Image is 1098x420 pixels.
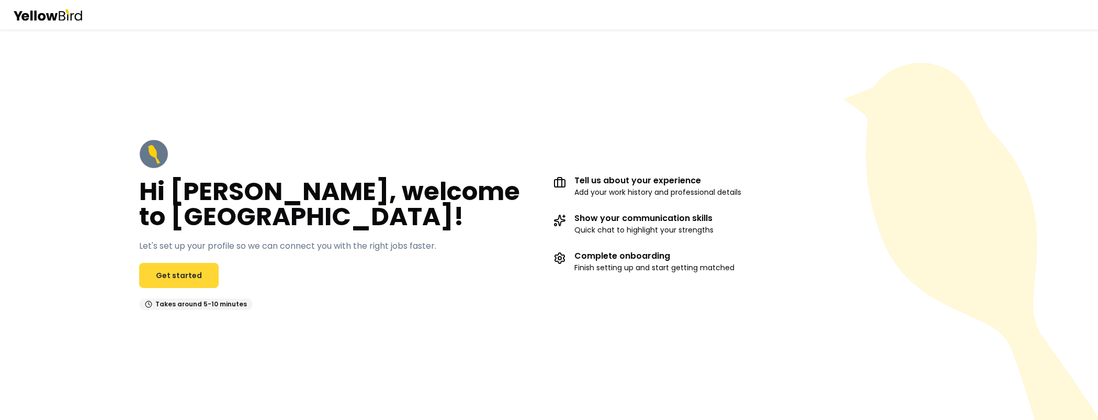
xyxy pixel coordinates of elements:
h2: Hi [PERSON_NAME], welcome to [GEOGRAPHIC_DATA]! [139,179,545,229]
h3: Show your communication skills [574,214,714,223]
div: Takes around 5-10 minutes [139,299,253,310]
p: Add your work history and professional details [574,187,741,197]
h3: Tell us about your experience [574,176,741,185]
h3: Complete onboarding [574,252,734,260]
p: Finish setting up and start getting matched [574,262,734,273]
p: Quick chat to highlight your strengths [574,225,714,235]
p: Let's set up your profile so we can connect you with the right jobs faster. [139,240,436,252]
a: Get started [139,263,219,288]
